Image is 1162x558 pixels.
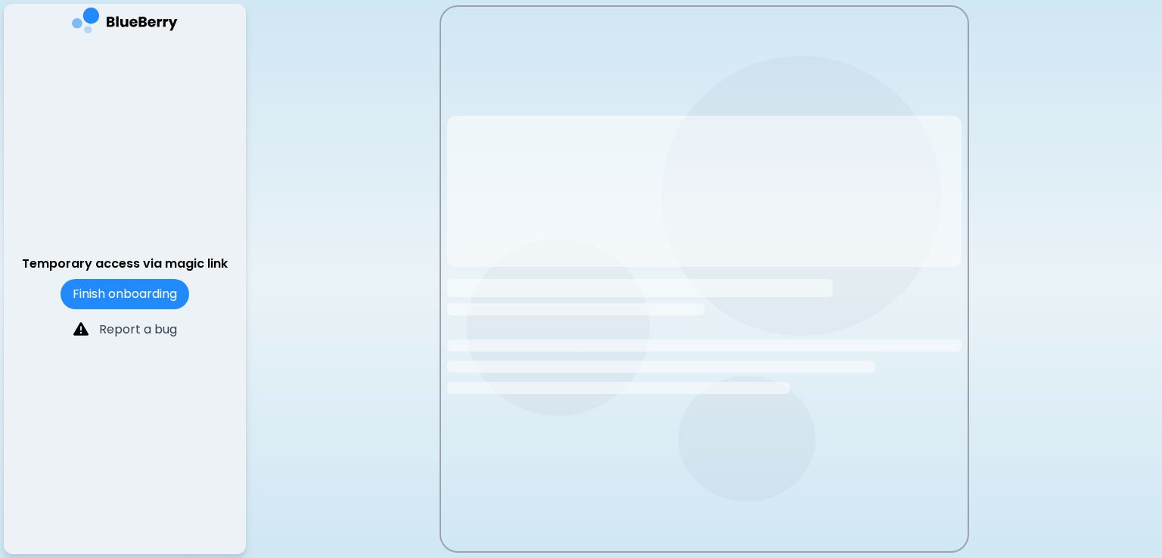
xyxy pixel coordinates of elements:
a: Finish onboarding [61,285,189,302]
p: Report a bug [99,321,177,339]
button: Finish onboarding [61,279,189,309]
img: file icon [73,321,89,336]
img: company logo [72,8,178,39]
p: Temporary access via magic link [22,255,228,273]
